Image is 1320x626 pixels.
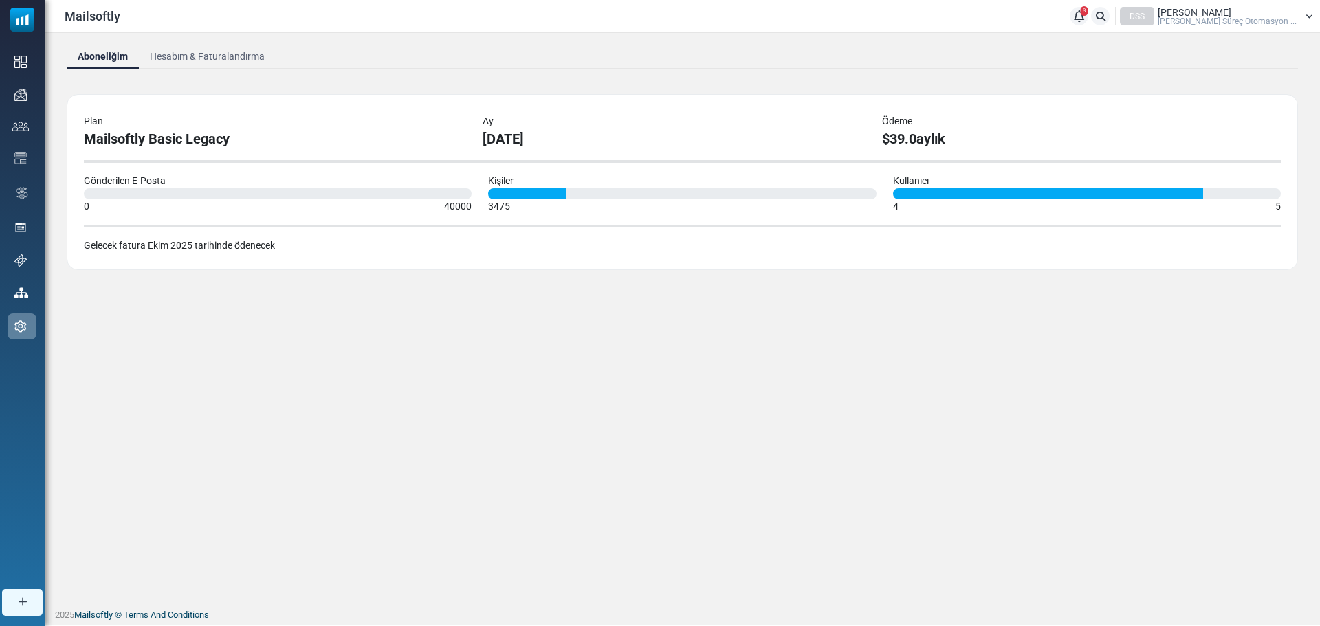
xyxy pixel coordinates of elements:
[14,89,27,101] img: campaigns-icon.png
[84,175,166,186] span: Gönderilen E-Posta
[84,128,466,149] div: Mailsoftly Basic Legacy
[444,199,472,214] div: 40000
[14,152,27,164] img: email-templates-icon.svg
[84,199,89,214] div: 0
[483,128,865,149] div: [DATE]
[14,254,27,267] img: support-icon.svg
[882,114,1264,128] div: Ödeme
[1158,8,1231,17] span: [PERSON_NAME]
[1120,7,1154,25] div: DSS
[1120,7,1313,25] a: DSS [PERSON_NAME] [PERSON_NAME] Süreç Otomasyon ...
[14,185,30,201] img: workflow.svg
[1275,199,1281,214] div: 5
[483,114,865,128] div: Ay
[1070,7,1088,25] a: 3
[14,56,27,68] img: dashboard-icon.svg
[882,128,1264,149] div: $39.0
[488,175,514,186] span: Kişiler
[84,238,1281,253] div: Gelecek fatura Ekim 2025 tarihinde ödenecek
[45,601,1320,625] footer: 2025
[14,320,27,333] img: settings-icon.svg
[84,114,466,128] div: Plan
[65,7,120,25] span: Mailsoftly
[74,610,122,620] a: Mailsoftly ©
[139,44,276,69] a: Hesabım & Faturalandırma
[124,610,209,620] a: Terms And Conditions
[893,175,929,186] span: Kullanıcı
[1158,17,1297,25] span: [PERSON_NAME] Süreç Otomasyon ...
[67,44,139,69] a: Aboneliğim
[893,199,899,214] div: 4
[916,131,945,147] span: aylık
[12,122,29,131] img: contacts-icon.svg
[488,199,510,214] div: 3475
[1081,6,1088,16] span: 3
[124,610,209,620] span: translation missing: tr.layouts.footer.terms_and_conditions
[10,8,34,32] img: mailsoftly_icon_blue_white.svg
[14,221,27,234] img: landing_pages.svg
